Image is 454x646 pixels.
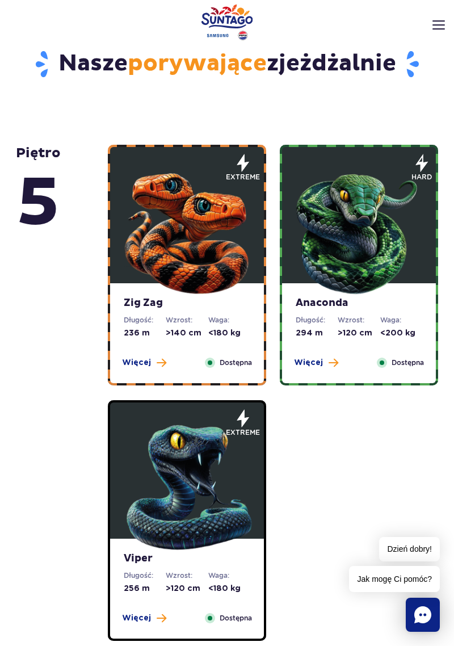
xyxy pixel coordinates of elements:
dd: 236 m [124,328,166,339]
div: Chat [406,598,440,632]
dt: Waga: [380,315,422,325]
span: hard [411,172,432,182]
dd: >120 cm [166,583,208,594]
dd: <180 kg [208,583,250,594]
dd: <200 kg [380,328,422,339]
span: Więcej [122,357,151,368]
span: extreme [226,172,260,182]
span: Więcej [294,357,323,368]
dd: >140 cm [166,328,208,339]
span: Dzień dobry! [379,537,440,561]
dd: 294 m [296,328,338,339]
dt: Wzrost: [338,315,380,325]
img: 683e9d7f6dccb324111516.png [291,161,427,297]
dt: Długość: [124,571,166,581]
dd: 256 m [124,583,166,594]
img: Open menu [432,20,445,30]
dt: Długość: [124,315,166,325]
span: 5 [16,162,61,246]
strong: Anaconda [296,297,422,309]
dt: Waga: [208,571,250,581]
img: 683e9da1f380d703171350.png [119,417,255,553]
button: Więcej [122,613,166,624]
a: Park of Poland [201,4,253,40]
span: Więcej [122,613,151,624]
strong: piętro [16,145,61,246]
span: Dostępna [220,613,252,624]
button: Więcej [294,357,338,368]
span: Dostępna [392,357,424,368]
strong: Zig Zag [124,297,250,309]
span: Dostępna [220,357,252,368]
dd: >120 cm [338,328,380,339]
span: Jak mogę Ci pomóc? [349,566,440,592]
dt: Waga: [208,315,250,325]
dt: Wzrost: [166,315,208,325]
dd: <180 kg [208,328,250,339]
img: 683e9d18e24cb188547945.png [119,161,255,297]
span: extreme [226,427,260,438]
strong: Viper [124,552,250,565]
dt: Wzrost: [166,571,208,581]
dt: Długość: [296,315,338,325]
button: Więcej [122,357,166,368]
